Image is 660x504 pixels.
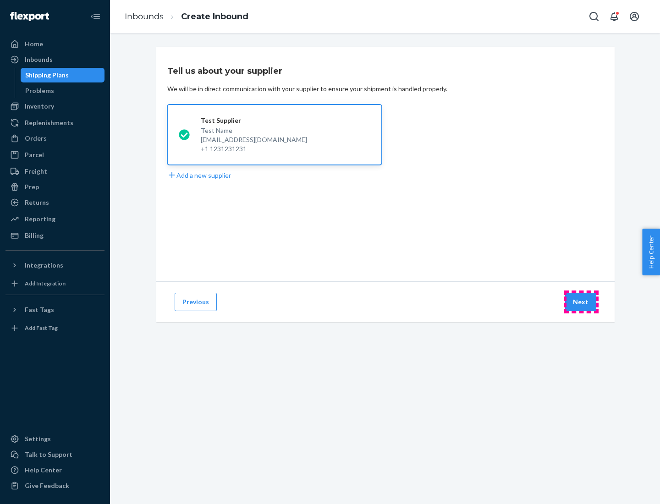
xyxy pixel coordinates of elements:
a: Inbounds [5,52,104,67]
img: Flexport logo [10,12,49,21]
button: Close Navigation [86,7,104,26]
div: Prep [25,182,39,192]
div: Help Center [25,466,62,475]
h3: Tell us about your supplier [167,65,282,77]
button: Open Search Box [585,7,603,26]
button: Open account menu [625,7,643,26]
div: Integrations [25,261,63,270]
div: Freight [25,167,47,176]
a: Add Integration [5,276,104,291]
div: We will be in direct communication with your supplier to ensure your shipment is handled properly. [167,84,447,93]
a: Parcel [5,148,104,162]
button: Add a new supplier [167,170,231,180]
a: Replenishments [5,115,104,130]
a: Billing [5,228,104,243]
div: Give Feedback [25,481,69,490]
a: Problems [21,83,105,98]
a: Shipping Plans [21,68,105,82]
div: Billing [25,231,44,240]
button: Integrations [5,258,104,273]
button: Fast Tags [5,302,104,317]
a: Talk to Support [5,447,104,462]
a: Home [5,37,104,51]
div: Inbounds [25,55,53,64]
a: Settings [5,432,104,446]
button: Previous [175,293,217,311]
a: Reporting [5,212,104,226]
div: Home [25,39,43,49]
a: Help Center [5,463,104,477]
a: Inventory [5,99,104,114]
div: Shipping Plans [25,71,69,80]
div: Problems [25,86,54,95]
a: Prep [5,180,104,194]
div: Replenishments [25,118,73,127]
div: Reporting [25,214,55,224]
a: Freight [5,164,104,179]
a: Create Inbound [181,11,248,22]
div: Returns [25,198,49,207]
div: Fast Tags [25,305,54,314]
a: Orders [5,131,104,146]
div: Settings [25,434,51,444]
div: Add Fast Tag [25,324,58,332]
div: Add Integration [25,279,66,287]
button: Next [565,293,596,311]
a: Returns [5,195,104,210]
a: Add Fast Tag [5,321,104,335]
button: Help Center [642,229,660,275]
a: Inbounds [125,11,164,22]
div: Talk to Support [25,450,72,459]
div: Parcel [25,150,44,159]
div: Inventory [25,102,54,111]
button: Open notifications [605,7,623,26]
button: Give Feedback [5,478,104,493]
div: Orders [25,134,47,143]
ol: breadcrumbs [117,3,256,30]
